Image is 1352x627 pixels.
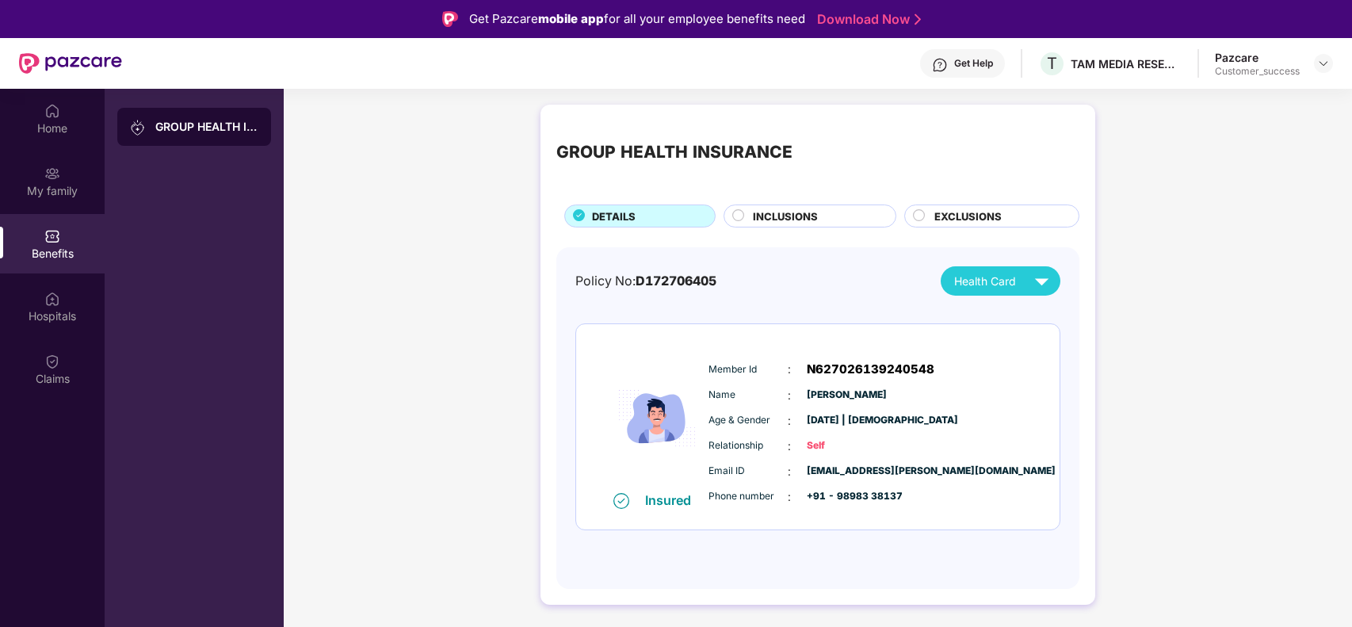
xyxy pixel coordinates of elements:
[954,57,993,70] div: Get Help
[807,413,886,428] span: [DATE] | [DEMOGRAPHIC_DATA]
[44,166,60,182] img: svg+xml;base64,PHN2ZyB3aWR0aD0iMjAiIGhlaWdodD0iMjAiIHZpZXdCb3g9IjAgMCAyMCAyMCIgZmlsbD0ibm9uZSIgeG...
[807,464,886,479] span: [EMAIL_ADDRESS][PERSON_NAME][DOMAIN_NAME]
[609,345,705,491] img: icon
[788,488,791,506] span: :
[807,438,886,453] span: Self
[469,10,805,29] div: Get Pazcare for all your employee benefits need
[44,291,60,307] img: svg+xml;base64,PHN2ZyBpZD0iSG9zcGl0YWxzIiB4bWxucz0iaHR0cDovL3d3dy53My5vcmcvMjAwMC9zdmciIHdpZHRoPS...
[130,120,146,136] img: svg+xml;base64,PHN2ZyB3aWR0aD0iMjAiIGhlaWdodD0iMjAiIHZpZXdCb3g9IjAgMCAyMCAyMCIgZmlsbD0ibm9uZSIgeG...
[155,119,258,135] div: GROUP HEALTH INSURANCE
[1028,267,1056,295] img: svg+xml;base64,PHN2ZyB4bWxucz0iaHR0cDovL3d3dy53My5vcmcvMjAwMC9zdmciIHZpZXdCb3g9IjAgMCAyNCAyNCIgd2...
[538,11,604,26] strong: mobile app
[788,361,791,378] span: :
[556,140,792,166] div: GROUP HEALTH INSURANCE
[1215,50,1300,65] div: Pazcare
[915,11,921,28] img: Stroke
[807,360,934,379] span: N627026139240548
[708,413,788,428] span: Age & Gender
[807,388,886,403] span: [PERSON_NAME]
[708,362,788,377] span: Member Id
[954,273,1016,290] span: Health Card
[788,412,791,430] span: :
[708,438,788,453] span: Relationship
[1215,65,1300,78] div: Customer_success
[44,354,60,369] img: svg+xml;base64,PHN2ZyBpZD0iQ2xhaW0iIHhtbG5zPSJodHRwOi8vd3d3LnczLm9yZy8yMDAwL3N2ZyIgd2lkdGg9IjIwIi...
[592,208,636,224] span: DETAILS
[788,463,791,480] span: :
[817,11,916,28] a: Download Now
[1071,56,1182,71] div: TAM MEDIA RESEARCH PRIVATE LIMITED
[934,208,1002,224] span: EXCLUSIONS
[575,271,716,291] div: Policy No:
[753,208,818,224] span: INCLUSIONS
[645,492,701,508] div: Insured
[1047,54,1057,73] span: T
[708,489,788,504] span: Phone number
[613,493,629,509] img: svg+xml;base64,PHN2ZyB4bWxucz0iaHR0cDovL3d3dy53My5vcmcvMjAwMC9zdmciIHdpZHRoPSIxNiIgaGVpZ2h0PSIxNi...
[44,228,60,244] img: svg+xml;base64,PHN2ZyBpZD0iQmVuZWZpdHMiIHhtbG5zPSJodHRwOi8vd3d3LnczLm9yZy8yMDAwL3N2ZyIgd2lkdGg9Ij...
[941,266,1060,296] button: Health Card
[708,464,788,479] span: Email ID
[44,103,60,119] img: svg+xml;base64,PHN2ZyBpZD0iSG9tZSIgeG1sbnM9Imh0dHA6Ly93d3cudzMub3JnLzIwMDAvc3ZnIiB3aWR0aD0iMjAiIG...
[442,11,458,27] img: Logo
[1317,57,1330,70] img: svg+xml;base64,PHN2ZyBpZD0iRHJvcGRvd24tMzJ4MzIiIHhtbG5zPSJodHRwOi8vd3d3LnczLm9yZy8yMDAwL3N2ZyIgd2...
[807,489,886,504] span: +91 - 98983 38137
[19,53,122,74] img: New Pazcare Logo
[932,57,948,73] img: svg+xml;base64,PHN2ZyBpZD0iSGVscC0zMngzMiIgeG1sbnM9Imh0dHA6Ly93d3cudzMub3JnLzIwMDAvc3ZnIiB3aWR0aD...
[636,273,716,289] span: D172706405
[788,387,791,404] span: :
[788,438,791,455] span: :
[708,388,788,403] span: Name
